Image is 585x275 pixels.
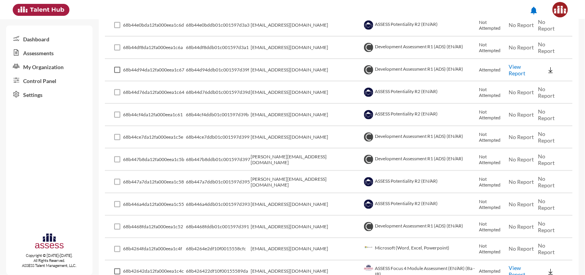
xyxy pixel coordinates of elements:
[186,37,251,59] td: 68b44df8ddb01c001597d3a1
[6,253,93,268] p: Copyright © [DATE]-[DATE]. All Rights Reserved. ASSESS Talent Management, LLC.
[251,37,362,59] td: [EMAIL_ADDRESS][DOMAIN_NAME]
[529,6,539,15] mat-icon: notifications
[123,59,186,81] td: 68b44d94da12fa000eea1c67
[186,14,251,37] td: 68b44e0bddb01c001597d3a3
[123,216,186,238] td: 68b4468fda12fa000eea1c52
[509,178,534,185] span: No Report
[509,22,534,28] span: No Report
[479,37,509,59] td: Not Attempted
[251,104,362,126] td: [EMAIL_ADDRESS][DOMAIN_NAME]
[186,104,251,126] td: 68b44cf4ddb01c001597d39b
[479,238,509,261] td: Not Attempted
[251,216,362,238] td: [EMAIL_ADDRESS][DOMAIN_NAME]
[362,149,479,171] td: Development Assessment R1 (ADS) (EN/AR)
[251,14,362,37] td: [EMAIL_ADDRESS][DOMAIN_NAME]
[509,111,534,118] span: No Report
[251,149,362,171] td: [PERSON_NAME][EMAIL_ADDRESS][DOMAIN_NAME]
[538,86,555,99] span: No Report
[34,233,64,251] img: assesscompany-logo.png
[6,87,93,101] a: Settings
[251,238,362,261] td: [EMAIL_ADDRESS][DOMAIN_NAME]
[251,194,362,216] td: [EMAIL_ADDRESS][DOMAIN_NAME]
[362,194,479,216] td: ASSESS Potentiality R2 (EN/AR)
[509,63,525,76] a: View Report
[6,59,93,73] a: My Organization
[479,171,509,194] td: Not Attempted
[509,89,534,95] span: No Report
[186,149,251,171] td: 68b447b8ddb01c001597d397
[123,194,186,216] td: 68b446a4da12fa000eea1c55
[538,243,555,256] span: No Report
[186,238,251,261] td: 68b4264e2df10f0015558cfc
[538,131,555,144] span: No Report
[479,104,509,126] td: Not Attempted
[479,194,509,216] td: Not Attempted
[251,81,362,104] td: [EMAIL_ADDRESS][DOMAIN_NAME]
[6,73,93,87] a: Control Panel
[538,153,555,166] span: No Report
[509,44,534,51] span: No Report
[123,37,186,59] td: 68b44df8da12fa000eea1c6a
[479,81,509,104] td: Not Attempted
[6,32,93,46] a: Dashboard
[362,14,479,37] td: ASSESS Potentiality R2 (EN/AR)
[479,216,509,238] td: Not Attempted
[509,156,534,163] span: No Report
[6,46,93,59] a: Assessments
[123,14,186,37] td: 68b44e0bda12fa000eea1c6d
[186,59,251,81] td: 68b44d94ddb01c001597d39f
[479,59,509,81] td: Attempted
[362,238,479,261] td: Microsoft (Word, Excel, Powerpoint)
[509,134,534,140] span: No Report
[186,194,251,216] td: 68b446a4ddb01c001597d393
[251,59,362,81] td: [EMAIL_ADDRESS][DOMAIN_NAME]
[186,171,251,194] td: 68b447a7ddb01c001597d395
[538,220,555,233] span: No Report
[509,223,534,230] span: No Report
[123,126,186,149] td: 68b44ce7da12fa000eea1c5e
[479,126,509,149] td: Not Attempted
[479,14,509,37] td: Not Attempted
[362,59,479,81] td: Development Assessment R1 (ADS) (EN/AR)
[186,216,251,238] td: 68b4468fddb01c001597d391
[362,81,479,104] td: ASSESS Potentiality R2 (EN/AR)
[362,171,479,194] td: ASSESS Potentiality R2 (EN/AR)
[251,171,362,194] td: [PERSON_NAME][EMAIL_ADDRESS][DOMAIN_NAME]
[123,104,186,126] td: 68b44cf4da12fa000eea1c61
[362,216,479,238] td: Development Assessment R1 (ADS) (EN/AR)
[538,108,555,121] span: No Report
[479,149,509,171] td: Not Attempted
[509,201,534,207] span: No Report
[509,246,534,252] span: No Report
[362,37,479,59] td: Development Assessment R1 (ADS) (EN/AR)
[123,81,186,104] td: 68b44d76da12fa000eea1c64
[251,126,362,149] td: [EMAIL_ADDRESS][DOMAIN_NAME]
[538,198,555,211] span: No Report
[538,175,555,188] span: No Report
[186,81,251,104] td: 68b44d76ddb01c001597d39d
[362,104,479,126] td: ASSESS Potentiality R2 (EN/AR)
[123,149,186,171] td: 68b447b8da12fa000eea1c5b
[538,19,555,32] span: No Report
[186,126,251,149] td: 68b44ce7ddb01c001597d399
[362,126,479,149] td: Development Assessment R1 (ADS) (EN/AR)
[123,171,186,194] td: 68b447a7da12fa000eea1c58
[538,41,555,54] span: No Report
[123,238,186,261] td: 68b4264fda12fa000eea1c4f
